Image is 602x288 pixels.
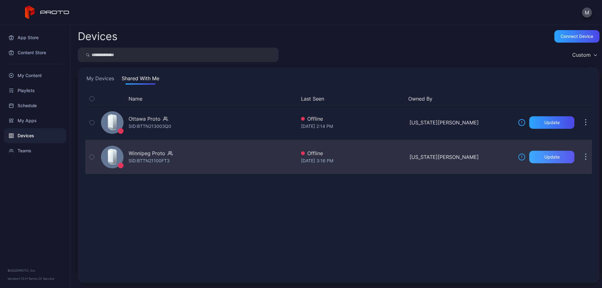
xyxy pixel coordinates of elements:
a: My Content [4,68,66,83]
div: SID: BTTN213003Q0 [129,123,171,130]
div: Custom [572,52,591,58]
a: Content Store [4,45,66,60]
div: Options [579,95,592,102]
button: Update [529,116,574,129]
div: Offline [301,115,404,123]
button: Shared With Me [120,75,161,85]
div: © 2025 PROTO, Inc. [8,268,62,273]
button: My Devices [85,75,115,85]
a: Playlists [4,83,66,98]
button: Name [129,95,142,102]
a: App Store [4,30,66,45]
button: M [582,8,592,18]
button: Connect device [554,30,599,43]
button: Update [529,151,574,163]
div: Ottawa Proto [129,115,161,123]
button: Owned By [408,95,510,102]
div: [DATE] 2:14 PM [301,123,404,130]
div: [DATE] 3:16 PM [301,157,404,165]
div: Update [544,120,560,125]
h2: Devices [78,31,118,42]
div: [US_STATE][PERSON_NAME] [409,119,513,126]
div: Winnipeg Proto [129,149,165,157]
div: Connect device [561,34,593,39]
div: SID: BTTN21100FT3 [129,157,170,165]
a: Terms Of Service [28,277,54,280]
div: [US_STATE][PERSON_NAME] [409,153,513,161]
button: Last Seen [301,95,403,102]
div: Update Device [515,95,572,102]
span: Version 1.13.1 • [8,277,28,280]
a: Schedule [4,98,66,113]
div: Offline [301,149,404,157]
div: Update [544,154,560,160]
a: Teams [4,143,66,158]
button: Custom [569,48,599,62]
a: My Apps [4,113,66,128]
a: Devices [4,128,66,143]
